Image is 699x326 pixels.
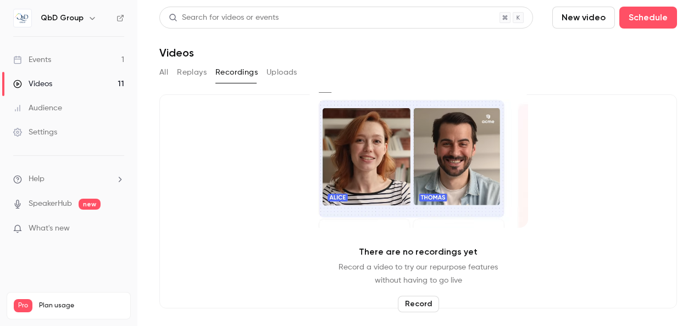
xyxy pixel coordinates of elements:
button: All [159,64,168,81]
section: Videos [159,7,677,319]
span: Help [29,173,45,185]
div: Events [13,54,51,65]
span: Pro [14,299,32,312]
div: Audience [13,103,62,114]
span: What's new [29,223,70,234]
span: Plan usage [39,301,124,310]
h1: Videos [159,46,194,59]
span: new [79,199,101,210]
h6: QbD Group [41,13,84,24]
img: QbD Group [14,9,31,27]
button: Replays [177,64,207,81]
button: Uploads [267,64,297,81]
button: Record [398,296,439,312]
div: Search for videos or events [169,12,279,24]
iframe: Noticeable Trigger [111,224,124,234]
a: SpeakerHub [29,198,72,210]
button: Recordings [215,64,258,81]
button: Schedule [619,7,677,29]
p: Record a video to try our repurpose features without having to go live [339,261,498,287]
button: New video [552,7,615,29]
div: Videos [13,78,52,89]
p: There are no recordings yet [359,245,478,258]
li: help-dropdown-opener [13,173,124,185]
div: Settings [13,127,57,138]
